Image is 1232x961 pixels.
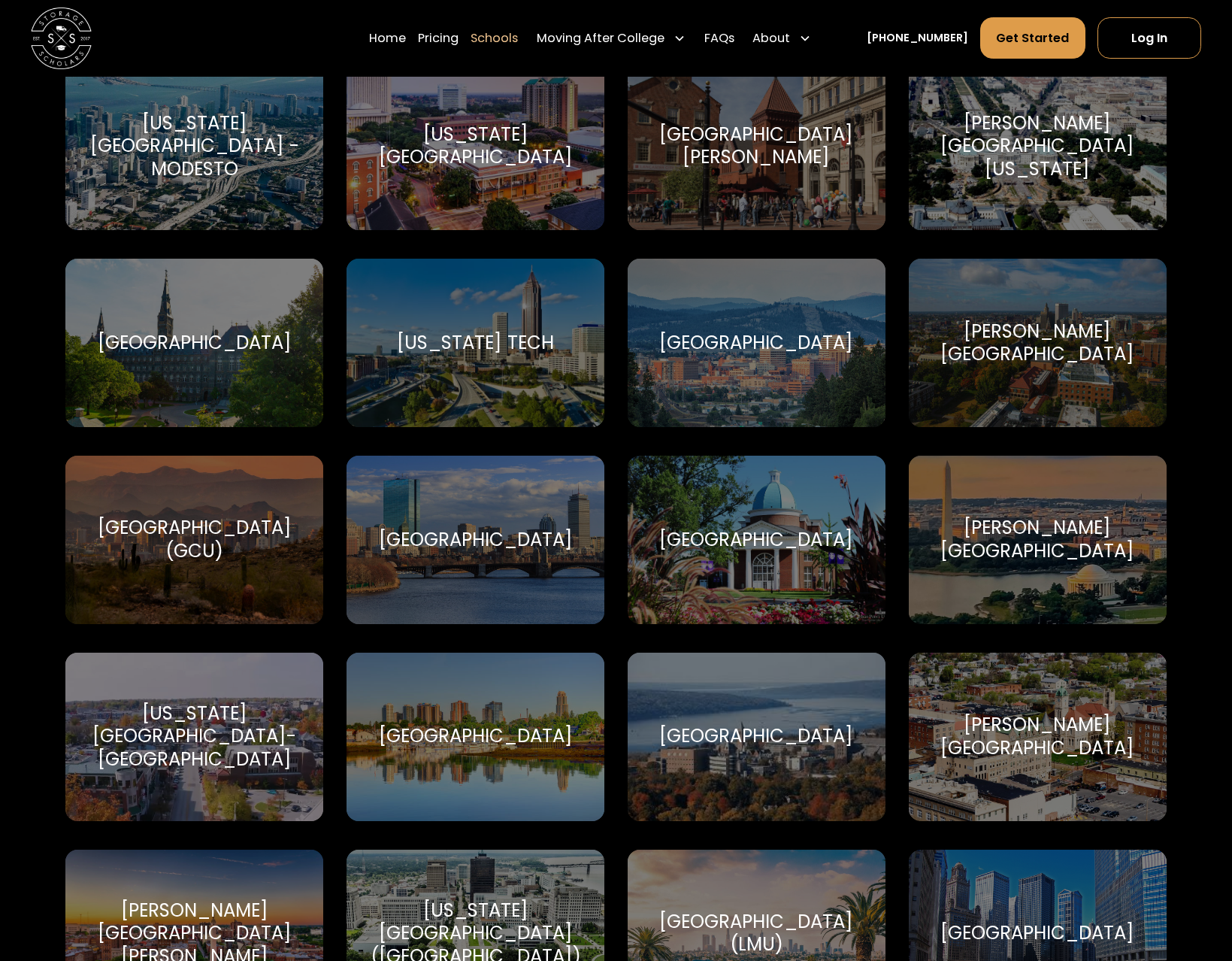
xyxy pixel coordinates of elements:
div: [US_STATE][GEOGRAPHIC_DATA] - Modesto [83,112,305,181]
div: [US_STATE][GEOGRAPHIC_DATA]-[GEOGRAPHIC_DATA] [83,702,305,772]
a: Go to selected school [909,259,1167,427]
a: Go to selected school [347,456,604,624]
img: Storage Scholars main logo [31,8,92,68]
div: About [752,29,790,47]
div: [US_STATE][GEOGRAPHIC_DATA] [365,123,586,169]
a: Log In [1097,17,1201,59]
a: Go to selected school [628,259,885,427]
a: Go to selected school [628,62,885,231]
div: [GEOGRAPHIC_DATA] (GCU) [83,517,305,562]
div: [GEOGRAPHIC_DATA] [379,529,573,552]
a: Pricing [418,17,459,59]
a: FAQs [704,17,734,59]
div: [GEOGRAPHIC_DATA] [659,529,853,552]
a: Go to selected school [347,62,604,231]
a: Go to selected school [628,653,885,821]
a: Get Started [980,17,1085,59]
a: Go to selected school [909,653,1167,821]
a: [PHONE_NUMBER] [867,30,968,46]
a: Go to selected school [65,653,323,821]
div: [PERSON_NAME][GEOGRAPHIC_DATA][US_STATE] [927,112,1149,181]
div: [GEOGRAPHIC_DATA] [659,332,853,355]
a: Go to selected school [65,62,323,231]
a: Go to selected school [65,456,323,624]
a: Go to selected school [347,653,604,821]
div: Moving After College [531,17,692,59]
div: About [746,17,818,59]
a: Home [369,17,406,59]
a: Go to selected school [347,259,604,427]
div: [PERSON_NAME][GEOGRAPHIC_DATA] [927,714,1149,759]
div: Moving After College [537,29,664,47]
div: [GEOGRAPHIC_DATA] (LMU) [646,911,867,956]
a: Go to selected school [909,62,1167,231]
div: [PERSON_NAME][GEOGRAPHIC_DATA] [927,517,1149,562]
a: Go to selected school [909,456,1167,624]
div: [GEOGRAPHIC_DATA] [940,922,1134,945]
div: [US_STATE] Tech [397,332,554,355]
a: Go to selected school [65,259,323,427]
div: [GEOGRAPHIC_DATA] [98,332,292,355]
a: Schools [471,17,518,59]
div: [GEOGRAPHIC_DATA] [659,725,853,748]
div: [GEOGRAPHIC_DATA] [379,725,573,748]
div: [PERSON_NAME][GEOGRAPHIC_DATA] [927,320,1149,366]
div: [GEOGRAPHIC_DATA][PERSON_NAME] [646,123,867,169]
a: Go to selected school [628,456,885,624]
